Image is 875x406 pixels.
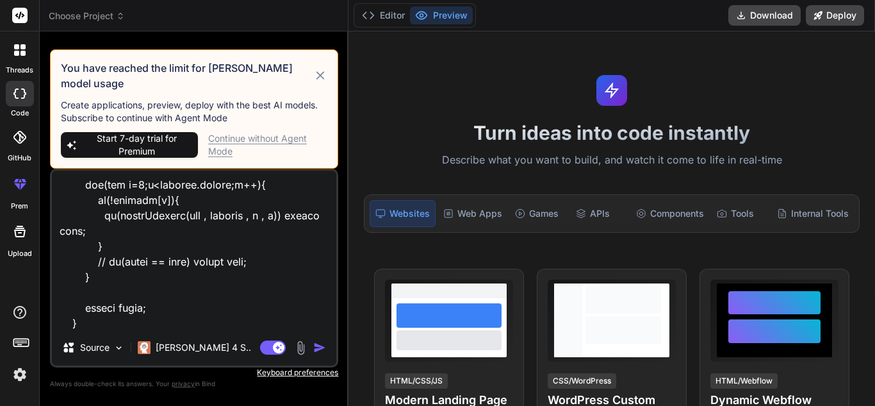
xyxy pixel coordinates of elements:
[172,380,195,387] span: privacy
[156,341,251,354] p: [PERSON_NAME] 4 S..
[11,108,29,119] label: code
[548,373,616,389] div: CSS/WordPress
[712,200,769,227] div: Tools
[8,153,31,164] label: GitHub
[356,152,867,169] p: Describe what you want to build, and watch it come to life in real-time
[8,248,32,259] label: Upload
[510,200,568,227] div: Games
[806,5,864,26] button: Deploy
[49,10,125,22] span: Choose Project
[370,200,436,227] div: Websites
[81,132,193,158] span: Start 7-day trial for Premium
[61,132,198,158] button: Start 7-day trial for Premium
[710,373,778,389] div: HTML/Webflow
[356,121,867,144] h1: Turn ideas into code instantly
[208,132,327,158] div: Continue without Agent Mode
[52,171,336,330] textarea: lorem Ipsumdol { sitamet conseCtetura(ElitSed<Doeiusm,Temp<Incidid>> utl , etdolor[] magnaal , en...
[11,201,28,212] label: prem
[631,200,709,227] div: Components
[313,341,326,354] img: icon
[293,341,308,355] img: attachment
[410,6,473,24] button: Preview
[357,6,410,24] button: Editor
[138,341,151,354] img: Claude 4 Sonnet
[571,200,628,227] div: APIs
[50,368,338,378] p: Keyboard preferences
[61,60,313,91] h3: You have reached the limit for [PERSON_NAME] model usage
[385,373,448,389] div: HTML/CSS/JS
[50,378,338,390] p: Always double-check its answers. Your in Bind
[113,343,124,353] img: Pick Models
[61,99,327,124] p: Create applications, preview, deploy with the best AI models. Subscribe to continue with Agent Mode
[438,200,507,227] div: Web Apps
[9,364,31,385] img: settings
[772,200,854,227] div: Internal Tools
[728,5,801,26] button: Download
[80,341,110,354] p: Source
[6,65,33,76] label: threads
